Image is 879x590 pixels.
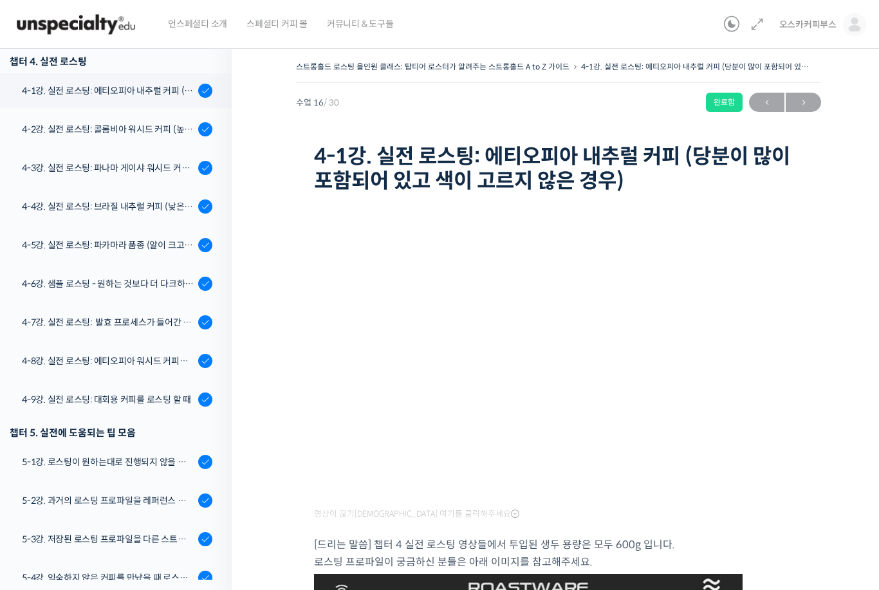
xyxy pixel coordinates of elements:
[22,392,194,407] div: 4-9강. 실전 로스팅: 대회용 커피를 로스팅 할 때
[22,122,194,136] div: 4-2강. 실전 로스팅: 콜롬비아 워시드 커피 (높은 밀도와 수분율 때문에 1차 크랙에서 많은 수분을 방출하는 경우)
[706,93,743,112] div: 완료함
[22,493,194,508] div: 5-2강. 과거의 로스팅 프로파일을 레퍼런스 삼아 리뷰하는 방법
[41,427,48,438] span: 홈
[22,354,194,368] div: 4-8강. 실전 로스팅: 에티오피아 워시드 커피를 에스프레소용으로 로스팅 할 때
[296,98,339,107] span: 수업 16
[324,97,339,108] span: / 30
[22,277,194,291] div: 4-6강. 샘플 로스팅 - 원하는 것보다 더 다크하게 로스팅 하는 이유
[22,161,194,175] div: 4-3강. 실전 로스팅: 파나마 게이샤 워시드 커피 (플레이버 프로파일이 로스팅하기 까다로운 경우)
[22,238,194,252] div: 4-5강. 실전 로스팅: 파카마라 품종 (알이 크고 산지에서 건조가 고르게 되기 힘든 경우)
[85,408,166,440] a: 대화
[314,509,519,519] span: 영상이 끊기[DEMOGRAPHIC_DATA] 여기를 클릭해주세요
[749,94,784,111] span: ←
[314,144,803,194] h1: 4-1강. 실전 로스팅: 에티오피아 내추럴 커피 (당분이 많이 포함되어 있고 색이 고르지 않은 경우)
[296,62,569,71] a: 스트롱홀드 로스팅 올인원 클래스: 탑티어 로스터가 알려주는 스트롱홀드 A to Z 가이드
[10,53,212,70] div: 챕터 4. 실전 로스팅
[22,571,194,585] div: 5-4강. 익숙하지 않은 커피를 만났을 때 로스팅 전략 세우는 방법
[22,199,194,214] div: 4-4강. 실전 로스팅: 브라질 내추럴 커피 (낮은 고도에서 재배되어 당분과 밀도가 낮은 경우)
[22,455,194,469] div: 5-1강. 로스팅이 원하는대로 진행되지 않을 때, 일관성이 떨어질 때
[749,93,784,112] a: ←이전
[199,427,214,438] span: 설정
[22,532,194,546] div: 5-3강. 저장된 로스팅 프로파일을 다른 스트롱홀드 로스팅 머신에서 적용할 경우에 보정하는 방법
[786,93,821,112] a: 다음→
[166,408,247,440] a: 설정
[786,94,821,111] span: →
[314,536,803,571] p: [드리는 말씀] 챕터 4 실전 로스팅 영상들에서 투입된 생두 용량은 모두 600g 입니다. 로스팅 프로파일이 궁금하신 분들은 아래 이미지를 참고해주세요.
[779,19,837,30] span: 오스카커피부스
[22,315,194,329] div: 4-7강. 실전 로스팅: 발효 프로세스가 들어간 커피를 필터용으로 로스팅 할 때
[4,408,85,440] a: 홈
[22,84,194,98] div: 4-1강. 실전 로스팅: 에티오피아 내추럴 커피 (당분이 많이 포함되어 있고 색이 고르지 않은 경우)
[118,428,133,438] span: 대화
[10,424,212,441] div: 챕터 5. 실전에 도움되는 팁 모음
